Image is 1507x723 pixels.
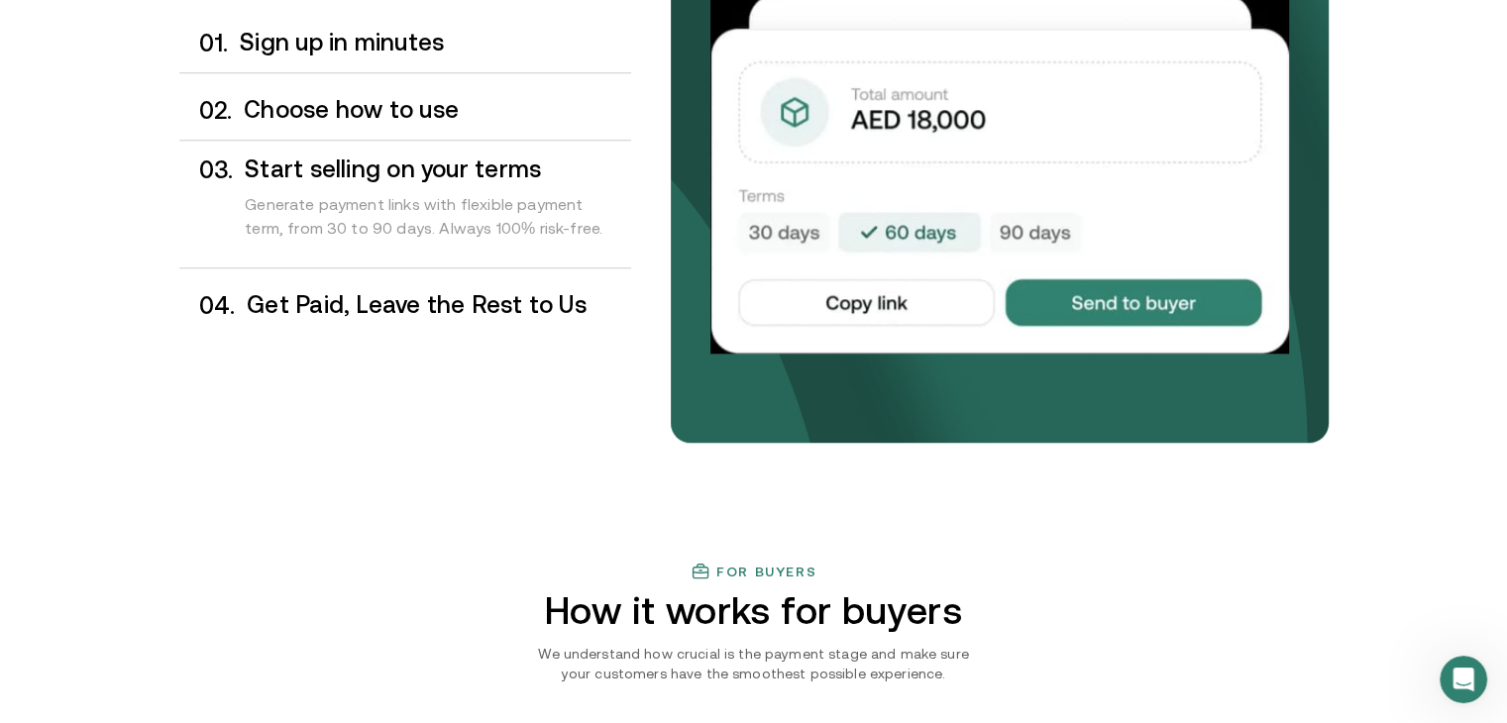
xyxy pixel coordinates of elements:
div: 0 1 . [179,30,229,56]
div: 0 2 . [179,97,233,124]
p: We understand how crucial is the payment stage and make sure your customers have the smoothest po... [529,644,979,683]
iframe: Intercom live chat [1440,656,1487,703]
img: finance [691,562,710,581]
div: Generate payment links with flexible payment term, from 30 to 90 days. Always 100% risk-free. [245,182,630,259]
h3: For buyers [716,564,816,579]
h2: How it works for buyers [465,589,1042,632]
div: 0 3 . [179,156,234,259]
h3: Sign up in minutes [240,30,630,55]
h3: Choose how to use [244,97,630,123]
h3: Start selling on your terms [245,156,630,182]
h3: Get Paid, Leave the Rest to Us [247,292,630,318]
div: 0 4 . [179,292,236,319]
